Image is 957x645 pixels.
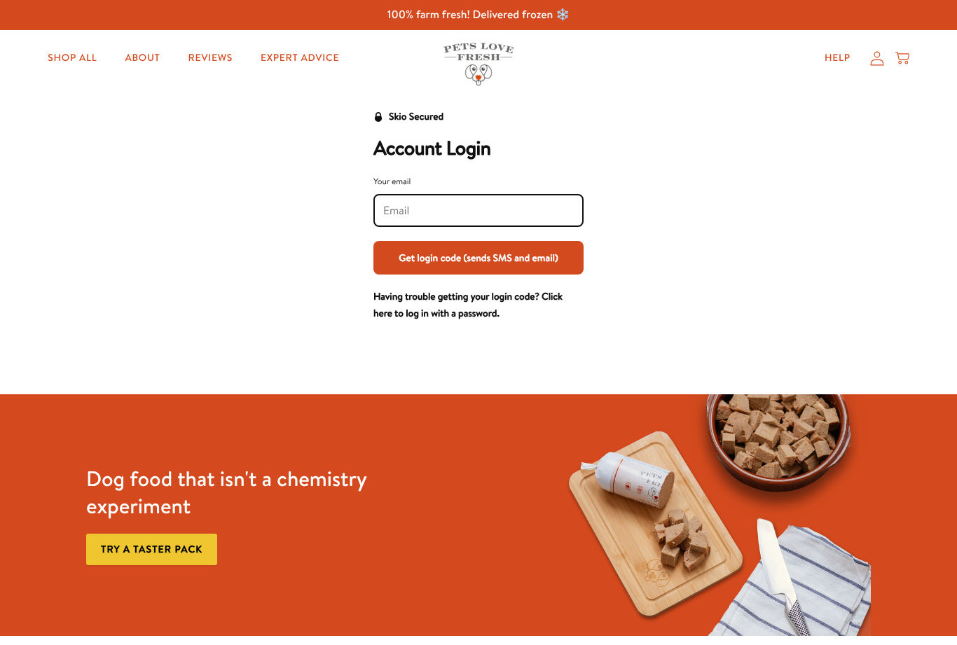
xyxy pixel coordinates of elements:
[551,394,871,636] img: Fussy
[177,44,244,72] a: Reviews
[383,203,574,219] input: Your email input field
[813,44,862,72] a: Help
[249,44,350,72] a: Expert Advice
[389,109,443,125] div: Skio Secured
[373,241,584,275] button: Get login code (sends SMS and email)
[86,465,406,520] h3: Dog food that isn't a chemistry experiment
[373,112,383,122] svg: Security
[373,174,584,188] div: Your email
[373,289,563,320] a: Having trouble getting your login code? Click here to log in with a password.
[36,44,108,72] a: Shop All
[86,534,217,565] a: Try a taster pack
[373,137,584,160] h2: Account Login
[373,109,443,137] a: Skio Secured
[443,43,514,85] img: Pets Love Fresh
[113,44,171,72] a: About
